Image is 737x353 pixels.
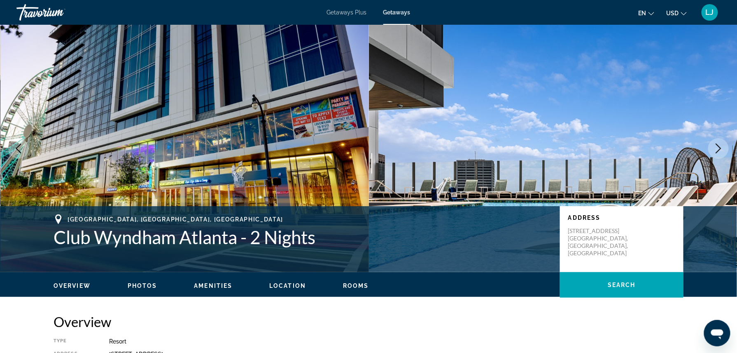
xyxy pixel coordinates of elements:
div: Type [54,338,89,345]
button: Next image [708,138,729,159]
a: Getaways Plus [327,9,367,16]
button: Photos [128,282,157,289]
span: [GEOGRAPHIC_DATA], [GEOGRAPHIC_DATA], [GEOGRAPHIC_DATA] [68,216,283,223]
p: Address [568,214,675,221]
button: Previous image [8,138,29,159]
button: Amenities [194,282,232,289]
button: Location [269,282,306,289]
button: Change currency [667,7,687,19]
a: Getaways [383,9,410,16]
span: en [639,10,646,16]
button: Change language [639,7,654,19]
span: USD [667,10,679,16]
a: Travorium [16,2,99,23]
iframe: Button to launch messaging window [704,320,730,346]
button: Overview [54,282,91,289]
button: User Menu [699,4,721,21]
p: [STREET_ADDRESS] [GEOGRAPHIC_DATA], [GEOGRAPHIC_DATA], [GEOGRAPHIC_DATA] [568,227,634,257]
span: Search [608,282,636,288]
h2: Overview [54,313,683,330]
div: Resort [109,338,683,345]
button: Search [560,272,683,298]
button: Rooms [343,282,369,289]
span: LJ [706,8,714,16]
h1: Club Wyndham Atlanta - 2 Nights [54,226,552,248]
